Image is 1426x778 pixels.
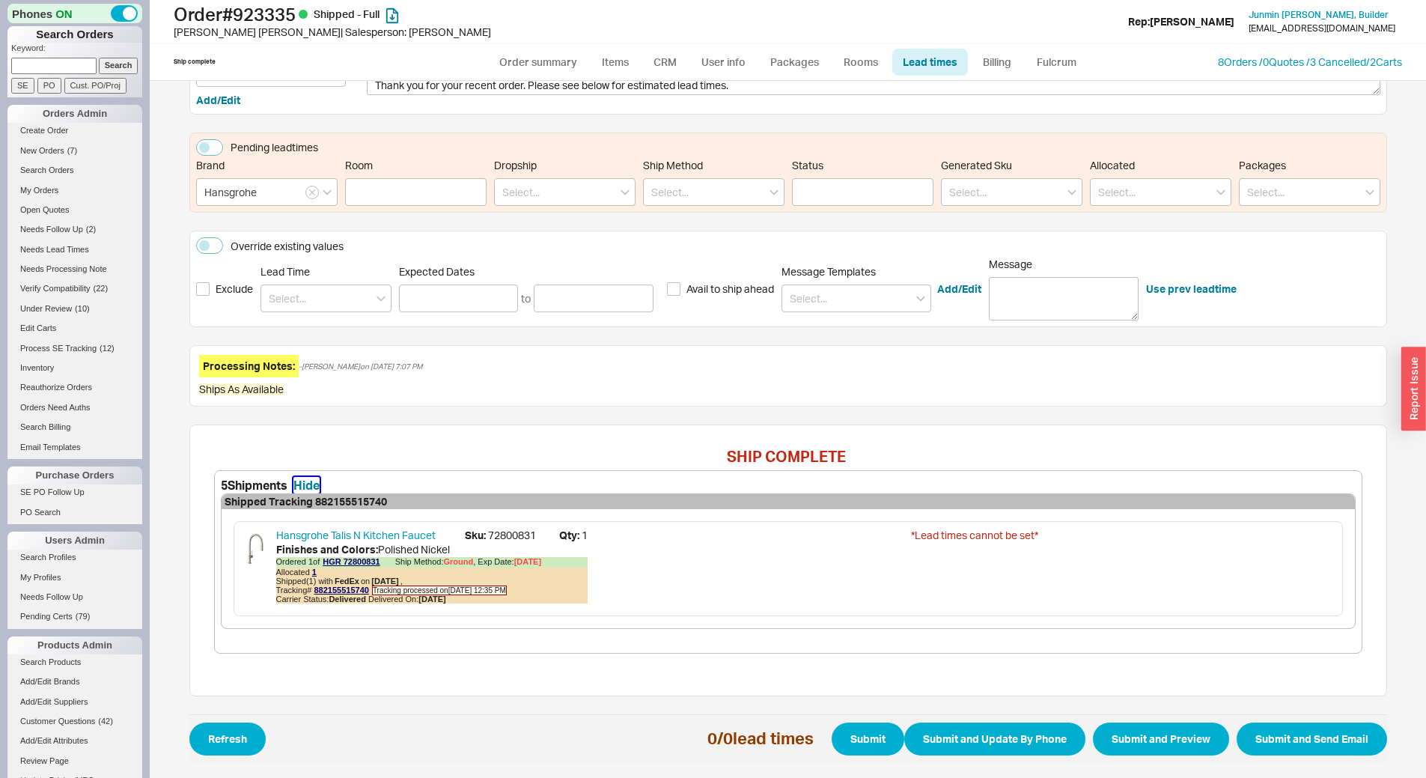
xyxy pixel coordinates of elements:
[99,58,138,73] input: Search
[1365,189,1374,195] svg: open menu
[196,237,223,254] button: Override existing values
[7,222,142,237] a: Needs Follow Up(2)
[196,139,223,156] button: Pending leadtimes
[372,586,507,595] span: Tracking processed on [DATE] 12:35 PM
[7,733,142,749] a: Add/Edit Attributes
[7,380,142,395] a: Reauthorize Orders
[7,753,142,769] a: Review Page
[1090,159,1135,171] span: Allocated
[335,577,359,586] b: FedEx
[989,277,1139,320] textarea: Message
[323,557,380,568] a: HGR 72800831
[1093,723,1229,756] button: Submit and Preview
[7,4,142,23] div: Phones
[1112,730,1210,748] span: Submit and Preview
[1255,730,1368,748] span: Submit and Send Email
[465,528,559,543] span: 72800831
[371,577,398,586] b: [DATE]
[196,178,338,206] input: Select...
[760,49,830,76] a: Packages
[904,723,1085,756] button: Submit and Update By Phone
[314,586,368,595] a: 882155515740
[7,26,142,43] h1: Search Orders
[231,140,318,155] div: Pending leadtimes
[621,189,630,195] svg: open menu
[989,258,1139,271] span: Message
[7,143,142,159] a: New Orders(7)
[196,282,210,296] input: Exclude
[7,320,142,336] a: Edit Carts
[7,419,142,435] a: Search Billing
[465,529,486,541] b: Sku:
[378,543,450,556] span: Polished Nickel
[1249,9,1389,20] span: Junmin [PERSON_NAME] , Builder
[329,595,366,604] b: Delivered
[7,400,142,416] a: Orders Need Auths
[174,58,216,66] div: Ship complete
[276,586,369,595] span: Tracking#
[923,730,1067,748] span: Submit and Update By Phone
[781,265,876,278] span: Message Templates
[276,543,378,556] b: Finishes and Colors :
[7,360,142,376] a: Inventory
[1218,55,1366,68] a: 8Orders /0Quotes /3 Cancelled
[7,570,142,586] a: My Profiles
[1128,14,1234,29] div: Rep: [PERSON_NAME]
[7,123,142,139] a: Create Order
[299,361,422,371] div: - [PERSON_NAME] on [DATE] 7:07 PM
[312,568,317,577] a: 1
[67,146,77,155] span: ( 7 )
[368,595,446,604] span: Delivered On:
[11,78,34,94] input: SE
[937,282,981,297] button: Add/Edit
[473,557,541,568] div: , Exp Date:
[231,239,344,254] div: Override existing values
[667,282,680,296] input: Avail to ship ahead
[643,159,703,171] span: Ship Method
[276,568,588,577] div: Allocated
[792,159,823,171] span: Status
[98,717,113,726] span: ( 42 )
[643,49,687,76] a: CRM
[75,304,90,313] span: ( 10 )
[94,284,109,293] span: ( 22 )
[7,532,142,550] div: Users Admin
[7,484,142,500] a: SE PO Follow Up
[221,477,287,493] div: 5 Shipments
[643,178,784,206] input: Select...
[7,589,142,605] a: Needs Follow Up
[314,7,380,20] span: Shipped - Full
[7,301,142,317] a: Under Review(10)
[20,717,95,726] span: Customer Questions
[260,285,391,312] input: Select...
[1249,23,1395,34] div: [EMAIL_ADDRESS][DOMAIN_NAME]
[323,189,332,195] svg: open menu
[276,595,369,604] span: Carrier Status:
[345,159,373,171] span: Room
[196,159,225,171] span: Brand
[20,284,91,293] span: Verify Compatibility
[7,467,142,484] div: Purchase Orders
[276,557,588,568] div: Ordered 1 of Ship Method:
[276,577,588,586] div: Shipped ( 1 ) with on ,
[7,505,142,520] a: PO Search
[7,550,142,565] a: Search Profiles
[55,6,73,22] span: ON
[199,355,299,377] div: Processing Notes:
[7,281,142,297] a: Verify Compatibility(22)
[1249,10,1389,20] a: Junmin [PERSON_NAME], Builder
[208,730,247,748] span: Refresh
[1366,55,1402,68] a: /2Carts
[7,183,142,198] a: My Orders
[1026,49,1088,76] a: Fulcrum
[37,78,61,94] input: PO
[7,242,142,258] a: Needs Lead Times
[196,93,240,108] button: Add/Edit
[892,49,968,76] a: Lead times
[707,727,814,750] div: 0 / 0 lead times
[216,282,253,297] span: Exclude
[1146,282,1237,297] button: Use prev leadtime
[686,282,774,297] span: Avail to ship ahead
[20,592,83,601] span: Needs Follow Up
[199,383,284,395] div: Ships As Available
